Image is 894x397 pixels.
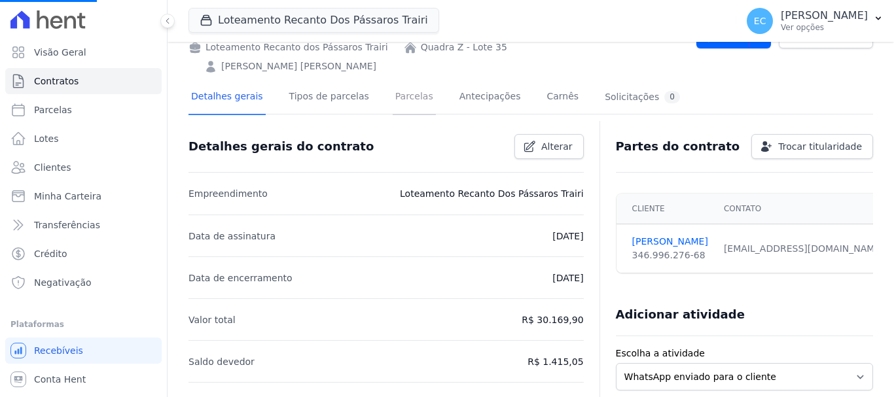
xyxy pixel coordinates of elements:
[34,218,100,232] span: Transferências
[5,366,162,392] a: Conta Hent
[736,3,894,39] button: EC [PERSON_NAME] Ver opções
[5,97,162,123] a: Parcelas
[34,373,86,386] span: Conta Hent
[552,270,583,286] p: [DATE]
[5,183,162,209] a: Minha Carteira
[188,228,276,244] p: Data de assinatura
[617,194,716,224] th: Cliente
[34,276,92,289] span: Negativação
[188,139,374,154] h3: Detalhes gerais do contrato
[221,60,376,73] a: [PERSON_NAME] [PERSON_NAME]
[605,91,680,103] div: Solicitações
[541,140,573,153] span: Alterar
[632,249,708,262] div: 346.996.276-68
[778,140,862,153] span: Trocar titularidade
[34,161,71,174] span: Clientes
[188,270,293,286] p: Data de encerramento
[751,134,873,159] a: Trocar titularidade
[5,337,162,364] a: Recebíveis
[188,80,266,115] a: Detalhes gerais
[34,103,72,116] span: Parcelas
[602,80,683,115] a: Solicitações0
[5,212,162,238] a: Transferências
[781,22,868,33] p: Ver opções
[34,247,67,260] span: Crédito
[34,132,59,145] span: Lotes
[632,235,708,249] a: [PERSON_NAME]
[616,139,740,154] h3: Partes do contrato
[5,269,162,296] a: Negativação
[400,186,584,201] p: Loteamento Recanto Dos Pássaros Trairi
[34,75,79,88] span: Contratos
[5,126,162,152] a: Lotes
[34,46,86,59] span: Visão Geral
[5,241,162,267] a: Crédito
[188,354,255,370] p: Saldo devedor
[754,16,766,26] span: EC
[10,317,156,332] div: Plataformas
[5,39,162,65] a: Visão Geral
[664,91,680,103] div: 0
[34,190,101,203] span: Minha Carteira
[616,347,873,360] label: Escolha a atividade
[522,312,583,328] p: R$ 30.169,90
[552,228,583,244] p: [DATE]
[287,80,372,115] a: Tipos de parcelas
[393,80,436,115] a: Parcelas
[188,8,439,33] button: Loteamento Recanto Dos Pássaros Trairi
[544,80,581,115] a: Carnês
[514,134,584,159] a: Alterar
[527,354,583,370] p: R$ 1.415,05
[188,186,268,201] p: Empreendimento
[421,41,507,54] a: Quadra Z - Lote 35
[34,344,83,357] span: Recebíveis
[616,307,745,322] h3: Adicionar atividade
[188,41,388,54] div: Loteamento Recanto dos Pássaros Trairi
[781,9,868,22] p: [PERSON_NAME]
[5,68,162,94] a: Contratos
[188,312,236,328] p: Valor total
[457,80,524,115] a: Antecipações
[5,154,162,181] a: Clientes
